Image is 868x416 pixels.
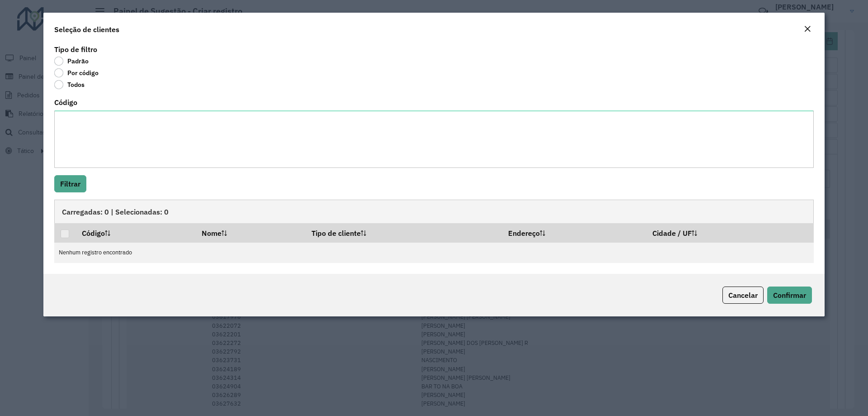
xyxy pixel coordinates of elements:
[54,97,77,108] label: Código
[54,200,814,223] div: Carregadas: 0 | Selecionadas: 0
[54,44,97,55] label: Tipo de filtro
[54,68,99,77] label: Por código
[801,24,814,35] button: Close
[773,291,806,300] span: Confirmar
[646,223,814,242] th: Cidade / UF
[54,243,814,263] td: Nenhum registro encontrado
[195,223,306,242] th: Nome
[306,223,502,242] th: Tipo de cliente
[54,24,119,35] h4: Seleção de clientes
[728,291,758,300] span: Cancelar
[804,25,811,33] em: Fechar
[722,287,764,304] button: Cancelar
[54,80,85,89] label: Todos
[54,57,89,66] label: Padrão
[75,223,195,242] th: Código
[767,287,812,304] button: Confirmar
[502,223,646,242] th: Endereço
[54,175,86,192] button: Filtrar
